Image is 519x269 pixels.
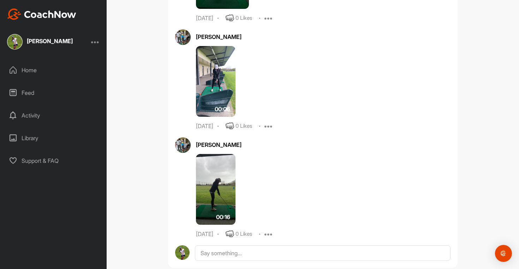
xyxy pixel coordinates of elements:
div: Open Intercom Messenger [495,245,512,262]
span: 00:16 [216,213,230,221]
img: avatar [175,29,191,45]
div: [DATE] [196,123,213,130]
div: Home [4,61,103,79]
div: [PERSON_NAME] [196,33,451,41]
div: Library [4,129,103,147]
img: square_4c2d0cfdb82cd296f12aeb4ecbd6ff77.jpg [7,34,23,50]
img: media [196,46,235,117]
div: Support & FAQ [4,152,103,170]
div: [DATE] [196,231,213,238]
div: [PERSON_NAME] [196,141,451,149]
div: [DATE] [196,15,213,22]
img: avatar [175,245,190,260]
div: Feed [4,84,103,102]
div: 0 Likes [235,14,252,22]
img: media [196,154,235,225]
span: 00:06 [215,105,230,113]
img: CoachNow [7,8,76,20]
div: 0 Likes [235,230,252,238]
img: avatar [175,137,191,153]
div: [PERSON_NAME] [27,38,73,44]
div: 0 Likes [235,122,252,130]
div: Activity [4,107,103,124]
